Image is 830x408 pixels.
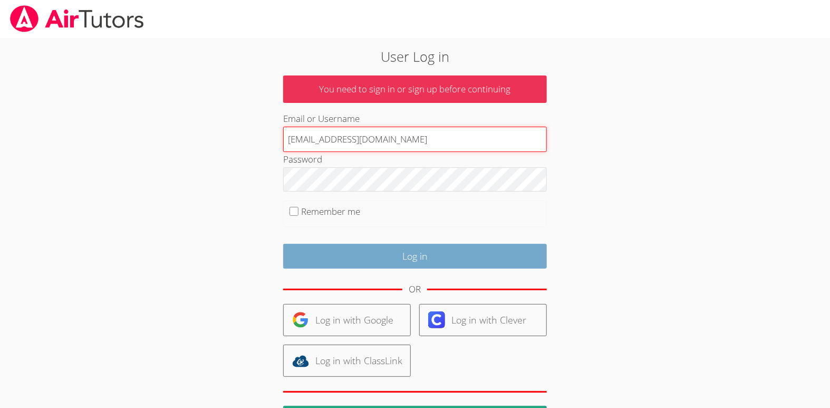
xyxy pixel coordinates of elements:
[283,345,411,377] a: Log in with ClassLink
[428,311,445,328] img: clever-logo-6eab21bc6e7a338710f1a6ff85c0baf02591cd810cc4098c63d3a4b26e2feb20.svg
[283,244,547,269] input: Log in
[283,153,322,165] label: Password
[283,112,360,125] label: Email or Username
[301,205,360,217] label: Remember me
[292,353,309,369] img: classlink-logo-d6bb404cc1216ec64c9a2012d9dc4662098be43eaf13dc465df04b49fa7ab582.svg
[191,46,639,67] h2: User Log in
[409,282,421,297] div: OR
[9,5,145,32] img: airtutors_banner-c4298cdbf04f3fff15de1276eac7730deb9818008684d7c2e4769d2f7ddbe033.png
[292,311,309,328] img: google-logo-50288ca7cdecda66e5e0955fdab243c47b7ad437acaf1139b6f446037453330a.svg
[419,304,547,336] a: Log in with Clever
[283,304,411,336] a: Log in with Google
[283,75,547,103] p: You need to sign in or sign up before continuing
